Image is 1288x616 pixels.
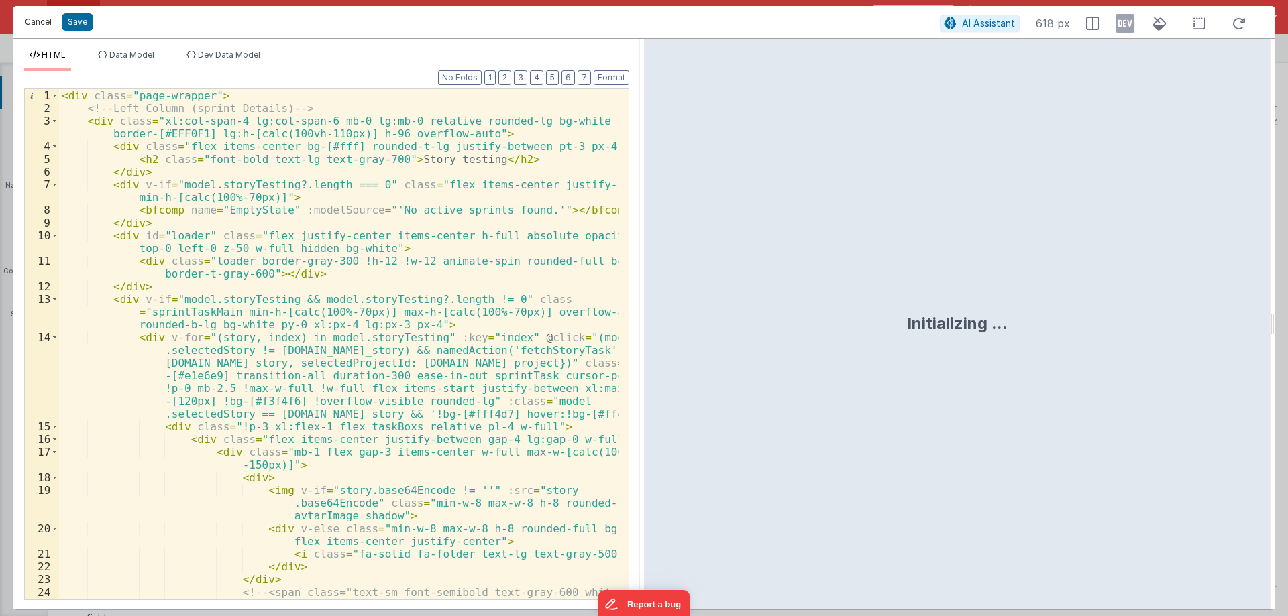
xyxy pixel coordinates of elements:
span: Dev Data Model [198,50,260,60]
div: 6 [25,166,59,178]
button: 4 [530,70,543,85]
div: 13 [25,293,59,331]
button: 1 [484,70,496,85]
div: 19 [25,484,59,522]
div: 20 [25,522,59,548]
button: Save [62,13,93,31]
span: Data Model [109,50,154,60]
div: 17 [25,446,59,471]
div: 24 [25,586,59,611]
div: 8 [25,204,59,217]
div: 1 [25,89,59,102]
button: 7 [578,70,591,85]
div: 4 [25,140,59,153]
button: AI Assistant [940,15,1020,32]
div: 11 [25,255,59,280]
button: 6 [561,70,575,85]
div: 2 [25,102,59,115]
button: No Folds [438,70,482,85]
div: 16 [25,433,59,446]
div: 9 [25,217,59,229]
div: 7 [25,178,59,204]
div: Initializing ... [907,313,1008,334]
div: 12 [25,280,59,293]
div: 23 [25,573,59,586]
div: 22 [25,560,59,573]
div: 21 [25,548,59,560]
span: 618 px [1036,15,1070,32]
div: 10 [25,229,59,255]
div: 18 [25,471,59,484]
div: 14 [25,331,59,420]
button: Cancel [18,13,58,32]
button: 3 [514,70,527,85]
button: Format [594,70,629,85]
span: HTML [42,50,66,60]
span: AI Assistant [962,17,1015,29]
div: 3 [25,115,59,140]
button: 5 [546,70,559,85]
button: 2 [498,70,511,85]
div: 5 [25,153,59,166]
div: 15 [25,420,59,433]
